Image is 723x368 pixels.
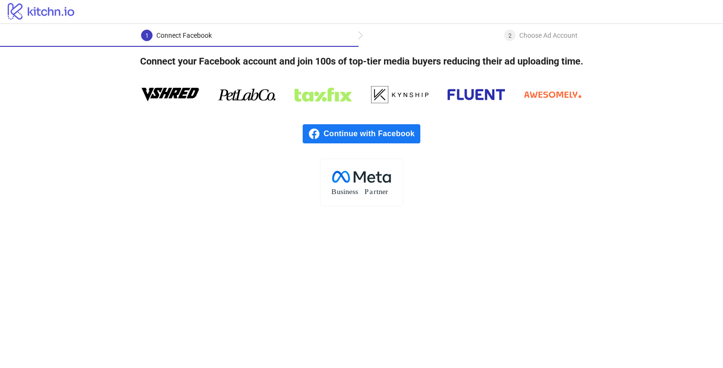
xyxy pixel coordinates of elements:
[508,32,512,39] span: 2
[519,30,578,41] div: Choose Ad Account
[125,47,599,76] h4: Connect your Facebook account and join 100s of top-tier media buyers reducing their ad uploading ...
[337,187,358,195] tspan: usiness
[331,187,336,195] tspan: B
[145,32,149,39] span: 1
[324,124,420,143] span: Continue with Facebook
[303,124,420,143] a: Continue with Facebook
[376,187,388,195] tspan: tner
[373,187,376,195] tspan: r
[156,30,212,41] div: Connect Facebook
[370,187,373,195] tspan: a
[364,187,369,195] tspan: P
